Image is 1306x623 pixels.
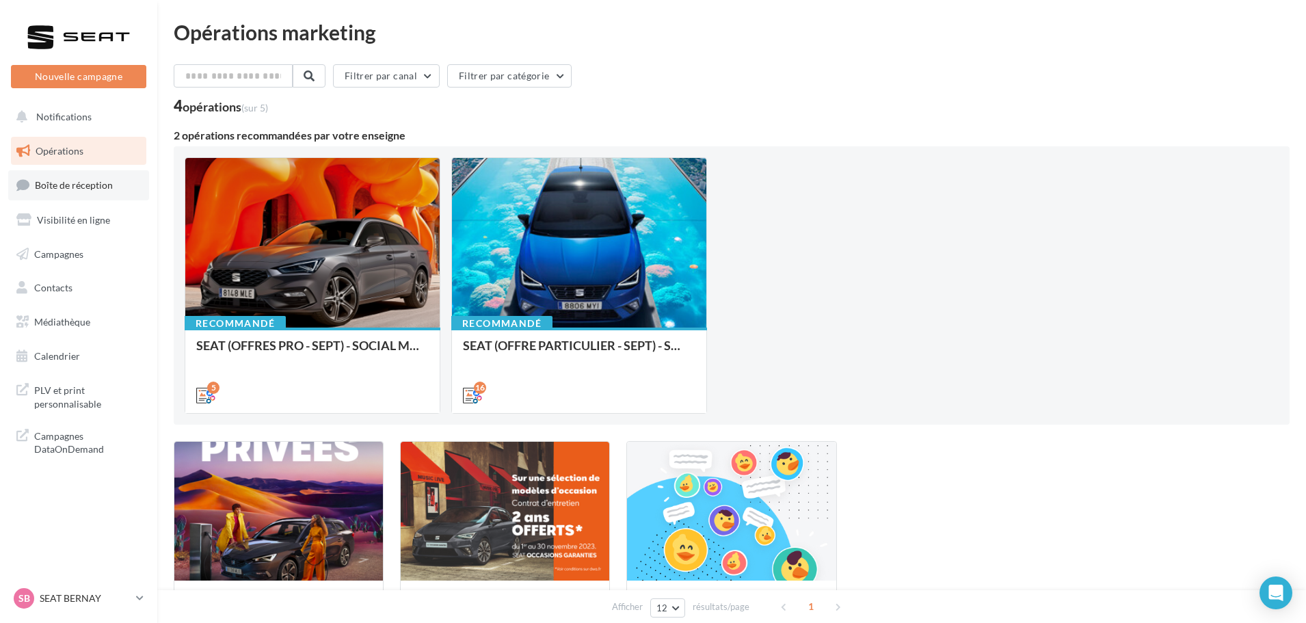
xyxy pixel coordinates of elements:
span: résultats/page [693,600,749,613]
a: SB SEAT BERNAY [11,585,146,611]
span: Campagnes [34,248,83,259]
span: Boîte de réception [35,179,113,191]
div: Opérations marketing [174,22,1290,42]
div: 4 [174,98,268,114]
div: 16 [474,382,486,394]
span: Médiathèque [34,316,90,328]
div: SEAT (OFFRE PARTICULIER - SEPT) - SOCIAL MEDIA [463,339,695,366]
span: Afficher [612,600,643,613]
button: Nouvelle campagne [11,65,146,88]
span: Visibilité en ligne [37,214,110,226]
span: Opérations [36,145,83,157]
p: SEAT BERNAY [40,592,131,605]
div: 5 [207,382,219,394]
button: Filtrer par canal [333,64,440,88]
a: Visibilité en ligne [8,206,149,235]
a: Boîte de réception [8,170,149,200]
span: Calendrier [34,350,80,362]
span: Contacts [34,282,72,293]
div: SEAT (OFFRES PRO - SEPT) - SOCIAL MEDIA [196,339,429,366]
button: Filtrer par catégorie [447,64,572,88]
span: 1 [800,596,822,618]
a: Médiathèque [8,308,149,336]
div: Open Intercom Messenger [1260,576,1292,609]
div: opérations [183,101,268,113]
span: Notifications [36,111,92,122]
button: Notifications [8,103,144,131]
a: Calendrier [8,342,149,371]
a: Opérations [8,137,149,165]
a: PLV et print personnalisable [8,375,149,416]
span: 12 [656,602,668,613]
a: Campagnes [8,240,149,269]
div: Recommandé [185,316,286,331]
a: Contacts [8,274,149,302]
div: 2 opérations recommandées par votre enseigne [174,130,1290,141]
div: Recommandé [451,316,552,331]
span: SB [18,592,30,605]
span: Campagnes DataOnDemand [34,427,141,456]
span: (sur 5) [241,102,268,114]
button: 12 [650,598,685,618]
span: PLV et print personnalisable [34,381,141,410]
a: Campagnes DataOnDemand [8,421,149,462]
